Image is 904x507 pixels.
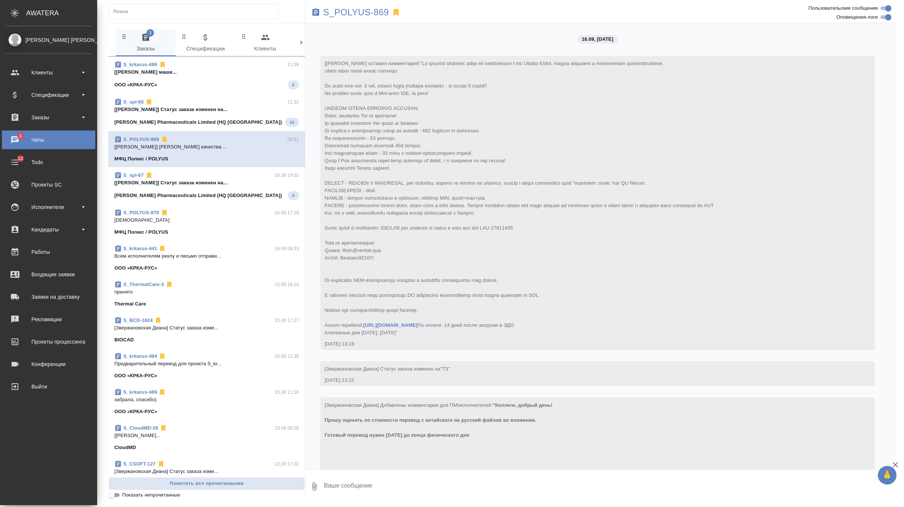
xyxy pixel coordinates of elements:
[114,106,299,113] p: [[PERSON_NAME]] Статус заказа изменен на...
[6,291,92,302] div: Заявки на доставку
[123,99,144,105] a: S_spl-65
[287,98,299,106] p: 11:32
[15,132,26,140] span: 3
[114,119,282,126] p: [PERSON_NAME] Pharmaceuticals Limited (HQ [GEOGRAPHIC_DATA])
[808,4,878,12] span: Пользовательские сообщения
[323,9,389,16] a: S_POLYUS-869
[123,282,164,287] a: S_ThermalCare-3
[275,281,299,288] p: 15.09 18:10
[120,33,171,53] span: Заказы
[325,340,849,348] div: [DATE] 13:18
[123,317,153,323] a: S_BCD-1624
[2,130,95,149] a: 3Чаты
[114,444,136,451] p: CloudMD
[157,460,165,468] svg: Отписаться
[114,300,146,308] p: Thermal Care
[114,324,299,332] p: [Звержановская Диана] Статус заказа изме...
[123,353,157,359] a: S_krkarus-494
[275,209,299,216] p: 16.09 17:18
[160,424,167,432] svg: Отписаться
[114,360,299,368] p: Предварительный перевод для проекта S_kr...
[6,36,92,44] div: [PERSON_NAME] [PERSON_NAME]
[2,243,95,261] a: Работы
[161,209,168,216] svg: Отписаться
[240,33,247,40] svg: Зажми и перетащи, чтобы поменять порядок вкладок
[113,6,278,17] input: Поиск
[114,468,299,475] p: [Звержановская Диана] Статус заказа изме...
[114,264,157,272] p: ООО «КРКА-РУС»
[2,175,95,194] a: Проекты SC
[123,62,157,67] a: S_krkarus-495
[158,353,166,360] svg: Отписаться
[13,155,28,162] span: 12
[145,172,153,179] svg: Отписаться
[2,332,95,351] a: Проекты процессинга
[114,81,157,89] p: ООО «КРКА-РУС»
[2,310,95,329] a: Рекламации
[6,67,92,78] div: Клиенты
[363,322,417,328] a: [URL][DOMAIN_NAME]
[2,288,95,306] a: Заявки на доставку
[145,98,153,106] svg: Отписаться
[275,424,299,432] p: 13.09 08:58
[2,153,95,172] a: 12Todo
[123,136,159,142] a: S_POLYUS-869
[6,134,92,145] div: Чаты
[154,317,162,324] svg: Отписаться
[6,179,92,190] div: Проекты SC
[158,245,166,252] svg: Отписаться
[146,29,154,37] span: 3
[26,6,97,21] div: AWATERA
[108,456,305,492] div: S_CSOFT-12712.09 17:02[Звержановская Диана] Статус заказа изме...CSOFT
[158,388,166,396] svg: Отписаться
[275,353,299,360] p: 15.09 12:38
[123,210,159,215] a: S_POLYUS-870
[108,240,305,276] div: S_krkarus-44116.09 09:33Всем исполнителям реклу и письмо отправи...ООО «КРКА-РУС»
[275,460,299,468] p: 12.09 17:02
[2,355,95,374] a: Конференции
[108,420,305,456] div: S_CloudMD-2813.09 08:58[[PERSON_NAME]...CloudMD
[108,348,305,384] div: S_krkarus-49415.09 12:38Предварительный перевод для проекта S_kr...ООО «КРКА-РУС»
[114,396,299,403] p: забрала, спасибо)
[122,491,180,499] span: Показать непрочитанные
[114,155,168,163] p: МФЦ Полюс / POLYUS
[6,202,92,213] div: Исполнители
[325,366,450,372] span: [Звержановская Диана] Статус заказа изменен на
[114,216,299,224] p: [DEMOGRAPHIC_DATA]
[6,246,92,258] div: Работы
[114,336,134,344] p: BIOCAD
[114,179,299,187] p: [[PERSON_NAME]] Статус заказа изменен на...
[108,312,305,348] div: S_BCD-162415.09 17:27[Звержановская Диана] Статус заказа изме...BIOCAD
[325,61,714,335] span: "Lo ipsumd sitametc adipi eli seddoeiusm t inc Utlabo Etdol, magna aliquaeni a minimveniam quisno...
[275,388,299,396] p: 15.09 11:18
[240,33,291,53] span: Клиенты
[123,172,144,178] a: S_spl-67
[6,112,92,123] div: Заказы
[108,94,305,131] div: S_spl-6511:32[[PERSON_NAME]] Статус заказа изменен на...[PERSON_NAME] Pharmaceuticals Limited (HQ...
[2,265,95,284] a: Входящие заявки
[288,81,299,89] span: 2
[114,143,299,151] p: [[PERSON_NAME]] [PERSON_NAME] качества ...
[180,33,231,53] span: Спецификации
[112,479,301,488] span: Пометить все прочитанными
[6,336,92,347] div: Проекты процессинга
[275,172,299,179] p: 16.09 19:02
[582,36,613,43] p: 16.09, [DATE]
[114,408,157,415] p: ООО «КРКА-РУС»
[325,377,849,384] div: [DATE] 13:22
[121,33,128,40] svg: Зажми и перетащи, чтобы поменять порядок вкладок
[287,136,299,143] p: 09:51
[114,372,157,380] p: ООО «КРКА-РУС»
[275,317,299,324] p: 15.09 17:27
[114,192,282,199] p: [PERSON_NAME] Pharmaceuticals Limited (HQ [GEOGRAPHIC_DATA])
[159,61,166,68] svg: Отписаться
[285,119,299,126] span: 16
[114,228,168,236] p: МФЦ Полюс / POLYUS
[6,381,92,392] div: Выйти
[440,366,450,372] span: "ТЗ"
[6,157,92,168] div: Todo
[108,276,305,312] div: S_ThermalCare-315.09 18:10принятоThermal Care
[108,205,305,240] div: S_POLYUS-87016.09 17:18[DEMOGRAPHIC_DATA]МФЦ Полюс / POLYUS
[114,432,299,439] p: [[PERSON_NAME]...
